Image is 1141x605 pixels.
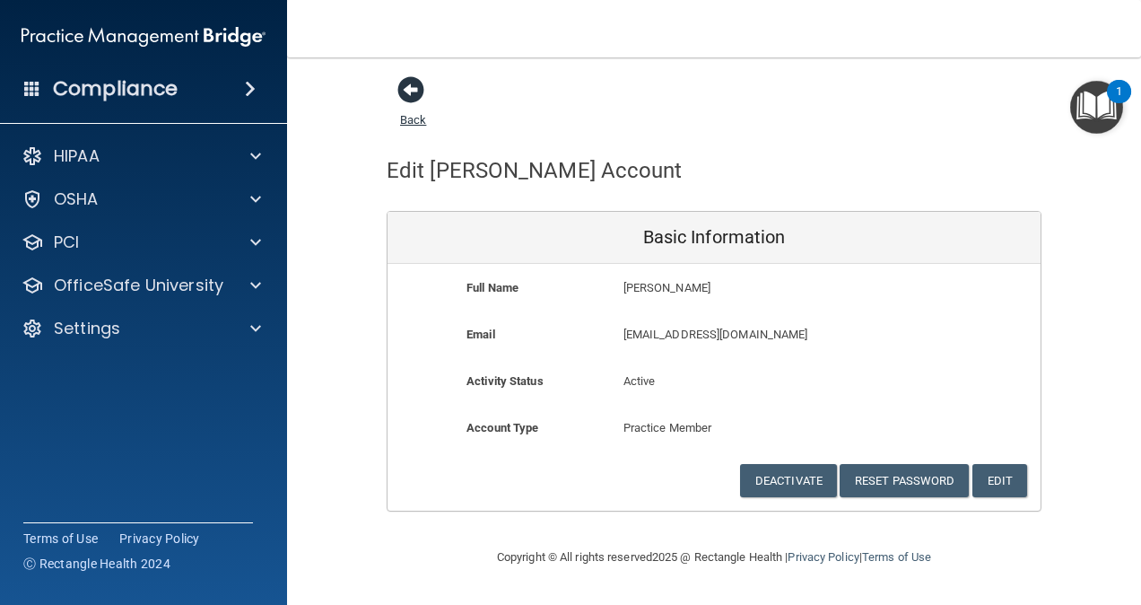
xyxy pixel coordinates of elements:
b: Account Type [466,421,538,434]
p: HIPAA [54,145,100,167]
p: OfficeSafe University [54,275,223,296]
a: Terms of Use [23,530,98,548]
p: Active [623,371,806,392]
img: PMB logo [22,19,266,55]
a: OfficeSafe University [22,275,261,296]
button: Edit [972,464,1027,497]
h4: Edit [PERSON_NAME] Account [387,159,683,182]
div: Copyright © All rights reserved 2025 @ Rectangle Health | | [387,529,1041,586]
a: Privacy Policy [788,550,858,564]
p: [PERSON_NAME] [623,277,910,299]
a: OSHA [22,189,261,210]
a: HIPAA [22,145,261,167]
span: Ⓒ Rectangle Health 2024 [23,555,170,573]
p: PCI [54,232,79,253]
p: OSHA [54,189,99,210]
a: Privacy Policy [119,530,200,548]
p: Practice Member [623,417,806,439]
a: Terms of Use [862,550,931,564]
b: Email [466,328,495,341]
button: Reset Password [840,464,969,497]
a: Settings [22,318,261,339]
b: Activity Status [466,374,544,388]
h4: Compliance [53,76,178,101]
p: Settings [54,318,120,339]
a: Back [400,92,426,127]
button: Deactivate [740,464,837,497]
a: PCI [22,232,261,253]
button: Open Resource Center, 1 new notification [1070,81,1123,134]
p: [EMAIL_ADDRESS][DOMAIN_NAME] [623,324,910,346]
div: 1 [1116,92,1122,115]
div: Basic Information [388,212,1041,264]
b: Full Name [466,281,518,294]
